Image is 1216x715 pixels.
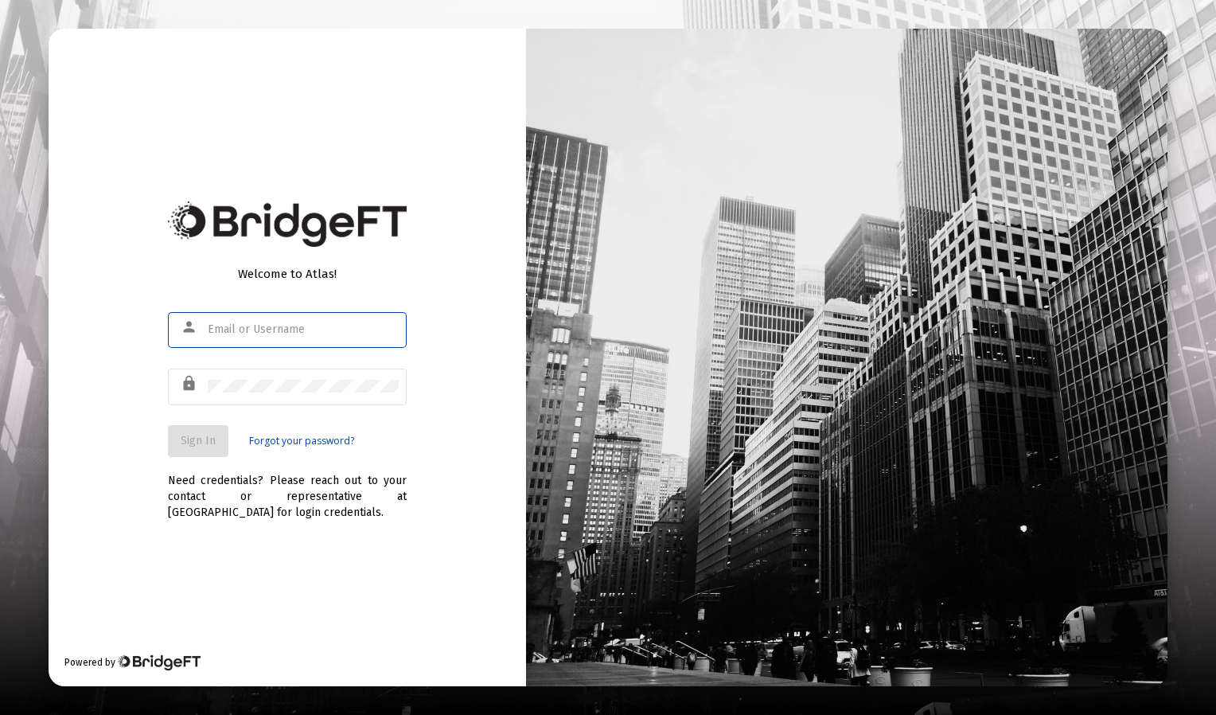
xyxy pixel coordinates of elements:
img: Bridge Financial Technology Logo [168,201,407,247]
input: Email or Username [208,323,399,336]
img: Bridge Financial Technology Logo [117,654,201,670]
button: Sign In [168,425,228,457]
div: Welcome to Atlas! [168,266,407,282]
div: Powered by [64,654,201,670]
mat-icon: lock [181,374,200,393]
a: Forgot your password? [249,433,354,449]
span: Sign In [181,434,216,447]
div: Need credentials? Please reach out to your contact or representative at [GEOGRAPHIC_DATA] for log... [168,457,407,521]
mat-icon: person [181,318,200,337]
